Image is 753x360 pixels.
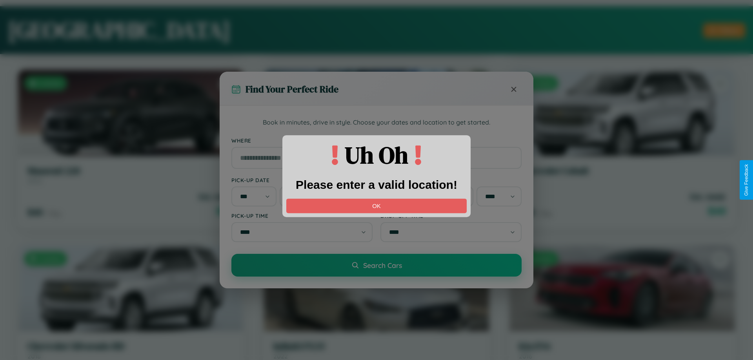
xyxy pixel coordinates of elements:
[363,261,402,270] span: Search Cars
[231,177,373,183] label: Pick-up Date
[231,212,373,219] label: Pick-up Time
[231,137,522,144] label: Where
[380,212,522,219] label: Drop-off Time
[380,177,522,183] label: Drop-off Date
[231,118,522,128] p: Book in minutes, drive in style. Choose your dates and location to get started.
[246,83,338,96] h3: Find Your Perfect Ride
